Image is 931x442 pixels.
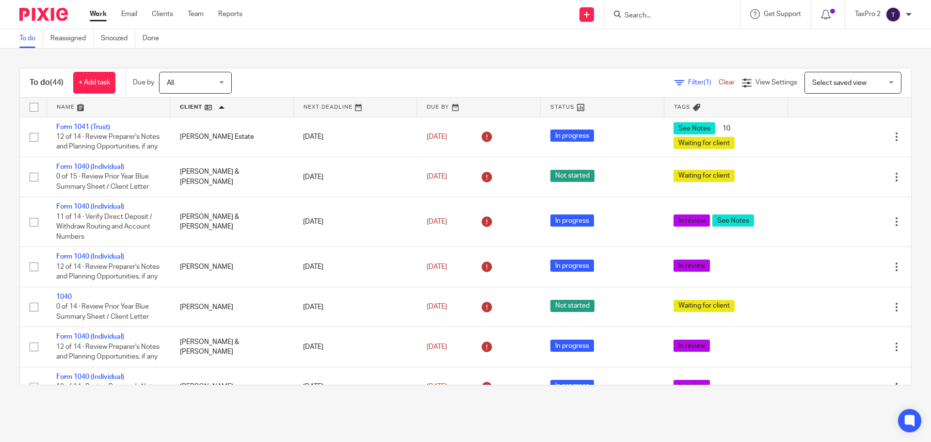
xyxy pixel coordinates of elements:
[170,247,294,287] td: [PERSON_NAME]
[293,367,417,407] td: [DATE]
[427,344,447,350] span: [DATE]
[188,9,204,19] a: Team
[764,11,801,17] span: Get Support
[427,304,447,311] span: [DATE]
[427,263,447,270] span: [DATE]
[674,122,715,134] span: See Notes
[121,9,137,19] a: Email
[719,79,735,86] a: Clear
[674,340,710,352] span: In review
[56,124,110,131] a: Form 1041 (Trust)
[550,340,594,352] span: In progress
[755,79,797,86] span: View Settings
[170,157,294,196] td: [PERSON_NAME] & [PERSON_NAME]
[56,174,149,191] span: 0 of 15 · Review Prior Year Blue Summary Sheet / Client Letter
[170,287,294,327] td: [PERSON_NAME]
[218,9,242,19] a: Reports
[167,80,174,86] span: All
[19,29,43,48] a: To do
[56,333,124,340] a: Form 1040 (Individual)
[550,380,594,392] span: In progress
[674,260,710,272] span: In review
[170,197,294,247] td: [PERSON_NAME] & [PERSON_NAME]
[550,170,594,182] span: Not started
[133,78,154,87] p: Due by
[56,263,160,280] span: 12 of 14 · Review Preparer's Notes and Planning Opportunities, if any
[688,79,719,86] span: Filter
[50,29,94,48] a: Reassigned
[885,7,901,22] img: svg%3E
[56,383,160,400] span: 12 of 14 · Review Preparer's Notes and Planning Opportunities, if any
[674,300,735,312] span: Waiting for client
[56,213,152,240] span: 11 of 14 · Verify Direct Deposit / Withdraw Routing and Account Numbers
[293,247,417,287] td: [DATE]
[56,203,124,210] a: Form 1040 (Individual)
[170,117,294,157] td: [PERSON_NAME] Estate
[855,9,881,19] p: TaxPro 2
[152,9,173,19] a: Clients
[73,72,115,94] a: + Add task
[101,29,135,48] a: Snoozed
[19,8,68,21] img: Pixie
[293,287,417,327] td: [DATE]
[293,327,417,367] td: [DATE]
[293,117,417,157] td: [DATE]
[674,170,735,182] span: Waiting for client
[50,79,64,86] span: (44)
[56,133,160,150] span: 12 of 14 · Review Preparer's Notes and Planning Opportunities, if any
[143,29,166,48] a: Done
[170,327,294,367] td: [PERSON_NAME] & [PERSON_NAME]
[712,214,754,227] span: See Notes
[812,80,867,86] span: Select saved view
[550,260,594,272] span: In progress
[56,253,124,260] a: Form 1040 (Individual)
[550,214,594,227] span: In progress
[56,374,124,380] a: Form 1040 (Individual)
[718,122,735,134] span: 10
[56,164,124,170] a: Form 1040 (Individual)
[674,380,710,392] span: In review
[674,137,735,149] span: Waiting for client
[90,9,107,19] a: Work
[704,79,711,86] span: (1)
[674,214,710,227] span: In review
[674,104,690,110] span: Tags
[56,344,160,360] span: 12 of 14 · Review Preparer's Notes and Planning Opportunities, if any
[624,12,711,20] input: Search
[427,383,447,390] span: [DATE]
[170,367,294,407] td: [PERSON_NAME]
[427,174,447,180] span: [DATE]
[427,133,447,140] span: [DATE]
[293,197,417,247] td: [DATE]
[427,218,447,225] span: [DATE]
[293,157,417,196] td: [DATE]
[550,300,594,312] span: Not started
[30,78,64,88] h1: To do
[550,130,594,142] span: In progress
[56,304,149,321] span: 0 of 14 · Review Prior Year Blue Summary Sheet / Client Letter
[56,294,72,300] a: 1040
